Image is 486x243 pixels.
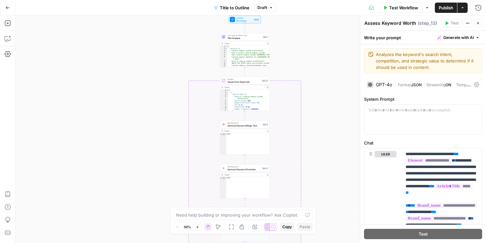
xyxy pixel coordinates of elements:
[228,122,261,124] span: SEO Research
[210,3,253,13] button: Title to Outline
[220,50,227,52] div: 3
[426,82,445,87] span: Streaming
[262,123,268,126] div: Step 9
[395,81,398,88] span: |
[224,173,265,176] div: Output
[236,19,252,22] span: Set Inputs
[376,82,392,87] div: GPT-4o
[220,52,227,54] div: 4
[220,62,227,65] div: 8
[224,130,265,132] div: Output
[226,89,228,92] span: Toggle code folding, rows 1 through 675
[220,33,270,67] div: LLM · gpt-4o-2024-11-20Title AnalysisStep 1Output{ "keywords":[ "reverse osmosis system installat...
[364,229,482,239] button: Test
[375,151,397,157] button: user
[220,94,228,96] div: 3
[257,5,267,11] span: Draft
[244,67,245,77] g: Edge from step_1 to step_10
[360,31,486,44] div: Write your prompt
[442,19,462,27] button: Test
[297,223,313,231] button: Paste
[244,111,245,120] g: Edge from step_10 to step_9
[220,60,227,62] div: 7
[262,167,268,170] div: Step 11
[224,86,265,89] div: Output
[419,231,428,237] span: Test
[220,108,228,110] div: 9
[398,82,411,87] span: Format
[439,5,453,11] span: Publish
[364,140,482,146] label: Chat
[220,5,249,11] span: Title to Outline
[244,23,245,33] g: Edge from start to step_1
[282,224,292,230] span: Copy
[389,5,418,11] span: Test Workflow
[244,155,245,164] g: Edge from step_9 to step_11
[228,34,261,37] span: LLM · gpt-4o-2024-11-20
[418,20,437,26] span: ( step_13 )
[443,35,474,41] span: Generate with AI
[228,165,261,168] span: SEO Research
[255,4,276,12] button: Draft
[220,64,227,67] div: 9
[411,82,422,87] span: JSON
[228,78,260,80] span: Iteration
[422,81,426,88] span: |
[226,94,228,96] span: Toggle code folding, rows 3 through 10
[226,91,228,94] span: Toggle code folding, rows 2 through 314
[220,89,228,92] div: 1
[224,42,265,45] div: Output
[300,224,310,230] span: Paste
[435,33,482,42] button: Generate with AI
[364,20,416,26] textarea: Assess Keyword Worth
[220,46,227,48] div: 1
[451,81,456,88] span: |
[222,123,225,126] img: 8a3tdog8tf0qdwwcclgyu02y995m
[220,106,228,108] div: 8
[220,121,270,155] div: SEO ResearchSemrush Keyword Magic ToolStep 9Outputnull
[228,168,261,171] span: Semrush Keyword Overview
[228,36,261,40] span: Title Analysis
[220,54,227,56] div: 5
[244,199,245,208] g: Edge from step_11 to step_12
[451,20,459,26] span: Test
[220,91,228,94] div: 2
[225,46,227,48] span: Toggle code folding, rows 1 through 14
[184,224,191,229] span: 50%
[236,17,252,19] span: Workflow
[220,102,228,104] div: 6
[220,133,227,136] div: 1
[263,35,268,38] div: Step 1
[456,81,471,88] span: Temp
[254,18,260,21] div: Inputs
[228,80,260,83] span: Iterate Over Keywords
[220,100,228,102] div: 5
[228,124,261,127] span: Semrush Keyword Magic Tool
[220,67,227,71] div: 10
[220,164,270,199] div: SEO ResearchSemrush Keyword OverviewStep 11Outputnull
[376,51,478,70] textarea: Analyzes the keyword's search intent, competition, and strategic value to determine if it should ...
[220,177,227,179] div: 1
[445,82,451,87] span: ON
[280,223,294,231] button: Copy
[225,48,227,50] span: Toggle code folding, rows 2 through 13
[220,104,228,106] div: 7
[222,167,225,170] img: v3j4otw2j2lxnxfkcl44e66h4fup
[379,3,422,13] button: Test Workflow
[220,16,270,23] div: WorkflowSet InputsInputs
[220,77,270,111] div: IterationIterate Over KeywordsStep 10Output[ { "Semrush Data":{ "Keyword":"reverse osmosis system...
[220,110,228,113] div: 10
[220,56,227,60] div: 6
[364,96,482,102] label: System Prompt
[220,96,228,100] div: 4
[220,48,227,50] div: 2
[435,3,457,13] button: Publish
[262,79,268,82] div: Step 10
